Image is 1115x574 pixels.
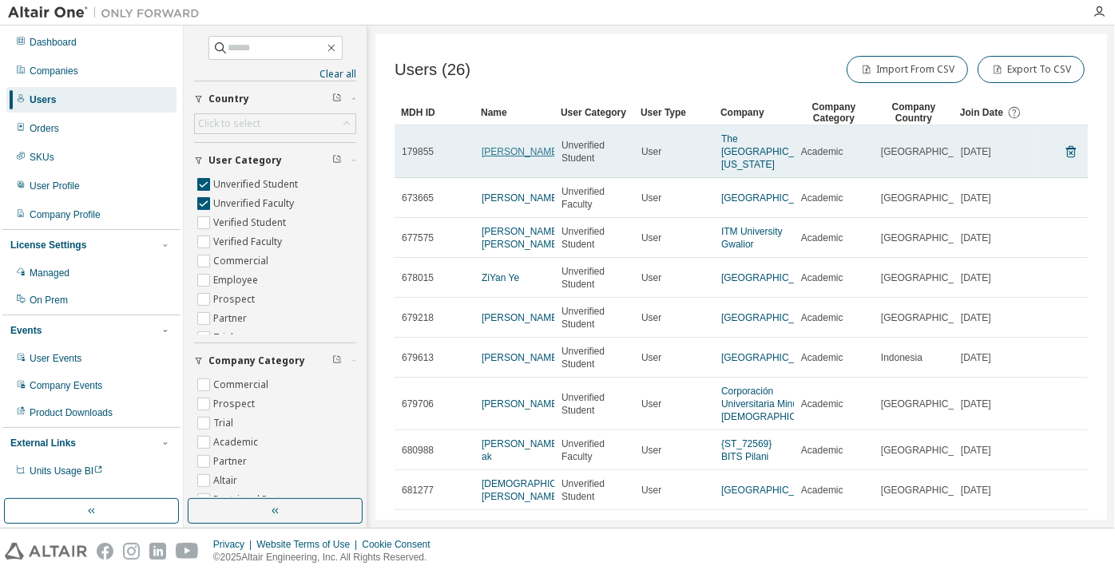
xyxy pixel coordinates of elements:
div: MDH ID [401,100,468,125]
button: Import From CSV [847,56,968,83]
label: Employee [213,271,261,290]
span: Unverified Student [561,225,627,251]
span: 179855 [402,145,434,158]
label: Academic [213,433,261,452]
a: [DEMOGRAPHIC_DATA][PERSON_NAME] [482,478,589,502]
div: Website Terms of Use [256,538,362,551]
span: User [641,271,661,284]
span: 680988 [402,444,434,457]
span: Unverified Student [561,305,627,331]
span: User Category [208,154,282,167]
img: Altair One [8,5,208,21]
a: [PERSON_NAME] [482,398,561,410]
label: Verified Faculty [213,232,285,251]
label: Restricted Partner [213,490,299,509]
a: Corporación Universitaria Minuto de [DEMOGRAPHIC_DATA] [721,386,828,422]
span: 679706 [402,398,434,410]
a: [PERSON_NAME] [482,192,561,204]
span: Units Usage BI [30,465,103,477]
a: [US_STATE] Institute of Technology [721,518,775,555]
label: Unverified Faculty [213,194,297,213]
span: 673665 [402,192,434,204]
span: [GEOGRAPHIC_DATA] [881,484,981,497]
a: [PERSON_NAME] [482,146,561,157]
div: Name [481,100,548,125]
div: Company [720,100,788,125]
span: [DATE] [961,192,991,204]
label: Partner [213,452,250,471]
a: [PERSON_NAME] [482,312,561,323]
span: User [641,232,661,244]
button: Company Category [194,343,356,378]
div: Companies [30,65,78,77]
span: Academic [801,271,843,284]
div: Product Downloads [30,406,113,419]
span: Academic [801,192,843,204]
label: Partner [213,309,250,328]
img: instagram.svg [123,543,140,560]
span: Unverified Faculty [561,185,627,211]
button: User Category [194,143,356,178]
span: [DATE] [961,444,991,457]
div: Users [30,93,56,106]
span: [DATE] [961,311,991,324]
span: [GEOGRAPHIC_DATA] [881,398,981,410]
div: User Events [30,352,81,365]
label: Prospect [213,290,258,309]
span: Users (26) [395,61,470,79]
a: The [GEOGRAPHIC_DATA][US_STATE] [721,133,821,170]
span: 677575 [402,232,434,244]
span: [DATE] [961,145,991,158]
div: SKUs [30,151,54,164]
span: Country [208,93,249,105]
span: Academic [801,145,843,158]
div: Orders [30,122,59,135]
span: Company Category [208,354,305,367]
a: [GEOGRAPHIC_DATA] [721,485,821,496]
svg: Date when the user was first added or directly signed up. If the user was deleted and later re-ad... [1007,105,1022,120]
span: [GEOGRAPHIC_DATA] [881,271,981,284]
a: [PERSON_NAME] ak [482,438,561,462]
div: Company Profile [30,208,101,221]
div: Cookie Consent [362,538,439,551]
a: [GEOGRAPHIC_DATA] [721,312,821,323]
span: Unverified Student [561,477,627,503]
span: [GEOGRAPHIC_DATA] [881,311,981,324]
span: Unverified Student [561,391,627,417]
span: [GEOGRAPHIC_DATA] [881,145,981,158]
p: © 2025 Altair Engineering, Inc. All Rights Reserved. [213,551,440,564]
a: ITM University Gwalior [721,226,783,250]
span: Join Date [960,107,1003,118]
span: 678015 [402,271,434,284]
span: 679218 [402,311,434,324]
button: Country [194,81,356,117]
img: linkedin.svg [149,543,166,560]
div: Company Category [800,100,867,125]
label: Unverified Student [213,175,301,194]
div: Events [10,324,42,337]
label: Prospect [213,394,258,414]
span: Unverified Student [561,139,627,164]
span: Academic [801,444,843,457]
span: 681277 [402,484,434,497]
span: Academic [801,484,843,497]
div: License Settings [10,239,86,251]
span: Unverified Student [561,265,627,291]
div: Click to select [198,117,260,130]
a: [GEOGRAPHIC_DATA] [721,192,821,204]
a: [PERSON_NAME] [482,352,561,363]
div: On Prem [30,294,68,307]
a: Clear all [194,68,356,81]
span: User [641,484,661,497]
a: [GEOGRAPHIC_DATA] [721,352,821,363]
button: Export To CSV [978,56,1085,83]
label: Commercial [213,251,272,271]
span: User [641,192,661,204]
img: facebook.svg [97,543,113,560]
span: [DATE] [961,351,991,364]
div: External Links [10,437,76,449]
span: 679613 [402,351,434,364]
span: User [641,444,661,457]
div: Company Events [30,379,102,392]
label: Altair [213,471,240,490]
